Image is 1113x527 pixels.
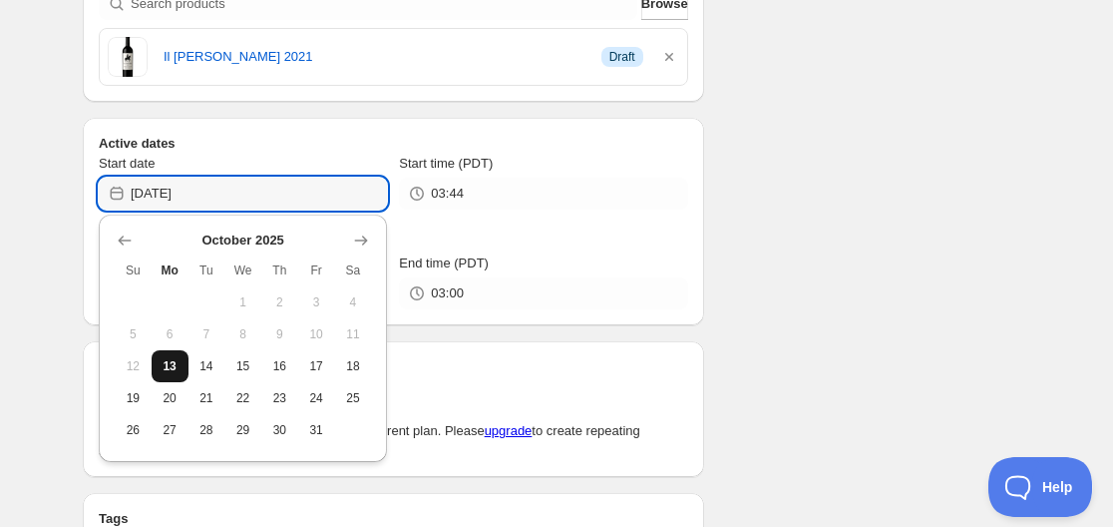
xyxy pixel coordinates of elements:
[343,390,364,406] span: 25
[306,263,327,278] span: Fr
[164,47,585,67] a: Il [PERSON_NAME] 2021
[306,390,327,406] span: 24
[224,350,261,382] button: Wednesday October 15 2025
[196,358,217,374] span: 14
[232,326,253,342] span: 8
[269,294,290,310] span: 2
[261,255,298,286] th: Thursday
[188,414,225,446] button: Tuesday October 28 2025
[232,294,253,310] span: 1
[196,326,217,342] span: 7
[99,357,688,377] h2: Repeating
[115,318,152,350] button: Sunday October 5 2025
[123,390,144,406] span: 19
[232,390,253,406] span: 22
[99,156,155,171] span: Start date
[115,350,152,382] button: Sunday October 12 2025
[261,318,298,350] button: Thursday October 9 2025
[988,457,1093,517] iframe: Toggle Customer Support
[347,227,375,255] button: Show next month, November 2025
[335,255,372,286] th: Saturday
[306,326,327,342] span: 10
[298,286,335,318] button: Friday October 3 2025
[343,294,364,310] span: 4
[196,263,217,278] span: Tu
[196,422,217,438] span: 28
[123,326,144,342] span: 5
[224,414,261,446] button: Wednesday October 29 2025
[343,358,364,374] span: 18
[115,382,152,414] button: Sunday October 19 2025
[115,255,152,286] th: Sunday
[261,286,298,318] button: Thursday October 2 2025
[298,414,335,446] button: Friday October 31 2025
[99,134,688,154] h2: Active dates
[232,358,253,374] span: 15
[188,318,225,350] button: Tuesday October 7 2025
[115,414,152,446] button: Sunday October 26 2025
[298,318,335,350] button: Friday October 10 2025
[160,326,181,342] span: 6
[123,263,144,278] span: Su
[485,423,533,438] a: upgrade
[298,382,335,414] button: Friday October 24 2025
[269,263,290,278] span: Th
[224,286,261,318] button: Wednesday October 1 2025
[269,358,290,374] span: 16
[261,382,298,414] button: Thursday October 23 2025
[609,49,635,65] span: Draft
[160,263,181,278] span: Mo
[306,422,327,438] span: 31
[123,422,144,438] span: 26
[123,358,144,374] span: 12
[343,263,364,278] span: Sa
[335,318,372,350] button: Saturday October 11 2025
[269,390,290,406] span: 23
[298,255,335,286] th: Friday
[335,350,372,382] button: Saturday October 18 2025
[160,422,181,438] span: 27
[399,156,493,171] span: Start time (PDT)
[306,358,327,374] span: 17
[224,382,261,414] button: Wednesday October 22 2025
[152,350,188,382] button: Today Monday October 13 2025
[188,255,225,286] th: Tuesday
[261,414,298,446] button: Thursday October 30 2025
[99,421,688,461] p: Repeating schedules are not available on your current plan. Please to create repeating schedules.
[196,390,217,406] span: 21
[224,318,261,350] button: Wednesday October 8 2025
[269,422,290,438] span: 30
[306,294,327,310] span: 3
[160,358,181,374] span: 13
[224,255,261,286] th: Wednesday
[160,390,181,406] span: 20
[399,256,489,270] span: End time (PDT)
[269,326,290,342] span: 9
[335,286,372,318] button: Saturday October 4 2025
[188,350,225,382] button: Tuesday October 14 2025
[261,350,298,382] button: Thursday October 16 2025
[152,382,188,414] button: Monday October 20 2025
[335,382,372,414] button: Saturday October 25 2025
[232,263,253,278] span: We
[232,422,253,438] span: 29
[298,350,335,382] button: Friday October 17 2025
[188,382,225,414] button: Tuesday October 21 2025
[152,255,188,286] th: Monday
[111,227,139,255] button: Show previous month, September 2025
[343,326,364,342] span: 11
[108,37,148,77] img: "Il Cavaliere 2021 Napa Valley wine bottle” “Premium Napa wine tasting” “Napa Valley red wine bot...
[152,414,188,446] button: Monday October 27 2025
[152,318,188,350] button: Monday October 6 2025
